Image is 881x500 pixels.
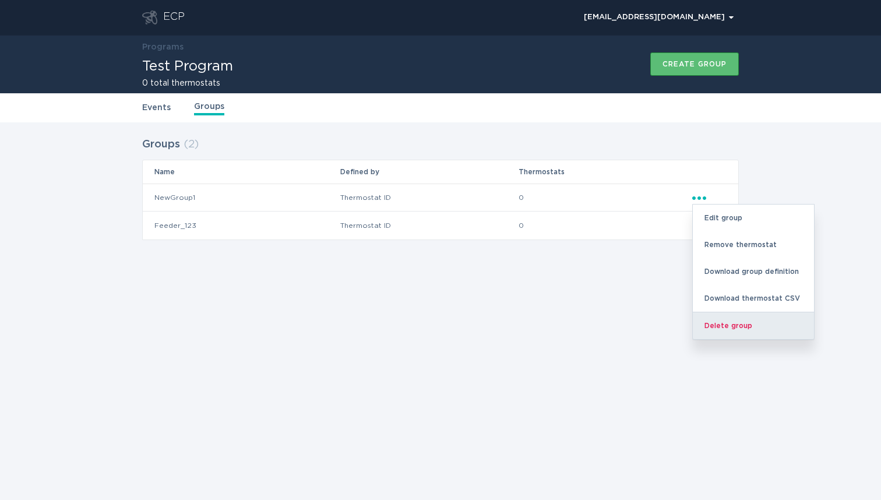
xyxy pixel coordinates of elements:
td: NewGroup1 [143,184,340,212]
tr: e16b1595e66b4b77a690162b04af0f80 [143,212,738,240]
th: Thermostats [518,160,692,184]
div: [EMAIL_ADDRESS][DOMAIN_NAME] [584,14,734,21]
a: Events [142,101,171,114]
div: Popover menu [579,9,739,26]
div: Download thermostat CSV [693,285,814,312]
h1: Test Program [142,59,233,73]
div: Edit group [693,205,814,231]
a: Programs [142,43,184,51]
button: Create group [650,52,739,76]
h2: 0 total thermostats [142,79,233,87]
a: Groups [194,100,224,115]
td: Thermostat ID [340,184,519,212]
button: Open user account details [579,9,739,26]
div: ECP [163,10,185,24]
th: Defined by [340,160,519,184]
h2: Groups [142,134,180,155]
td: 0 [518,184,692,212]
th: Name [143,160,340,184]
span: ( 2 ) [184,139,199,150]
button: Go to dashboard [142,10,157,24]
td: 0 [518,212,692,240]
tr: 4bc13f29263c45089a5f792754e00537 [143,184,738,212]
div: Delete group [693,312,814,339]
td: Thermostat ID [340,212,519,240]
div: Remove thermostat [693,231,814,258]
tr: Table Headers [143,160,738,184]
div: Create group [662,61,727,68]
td: Feeder_123 [143,212,340,240]
div: Download group definition [693,258,814,285]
